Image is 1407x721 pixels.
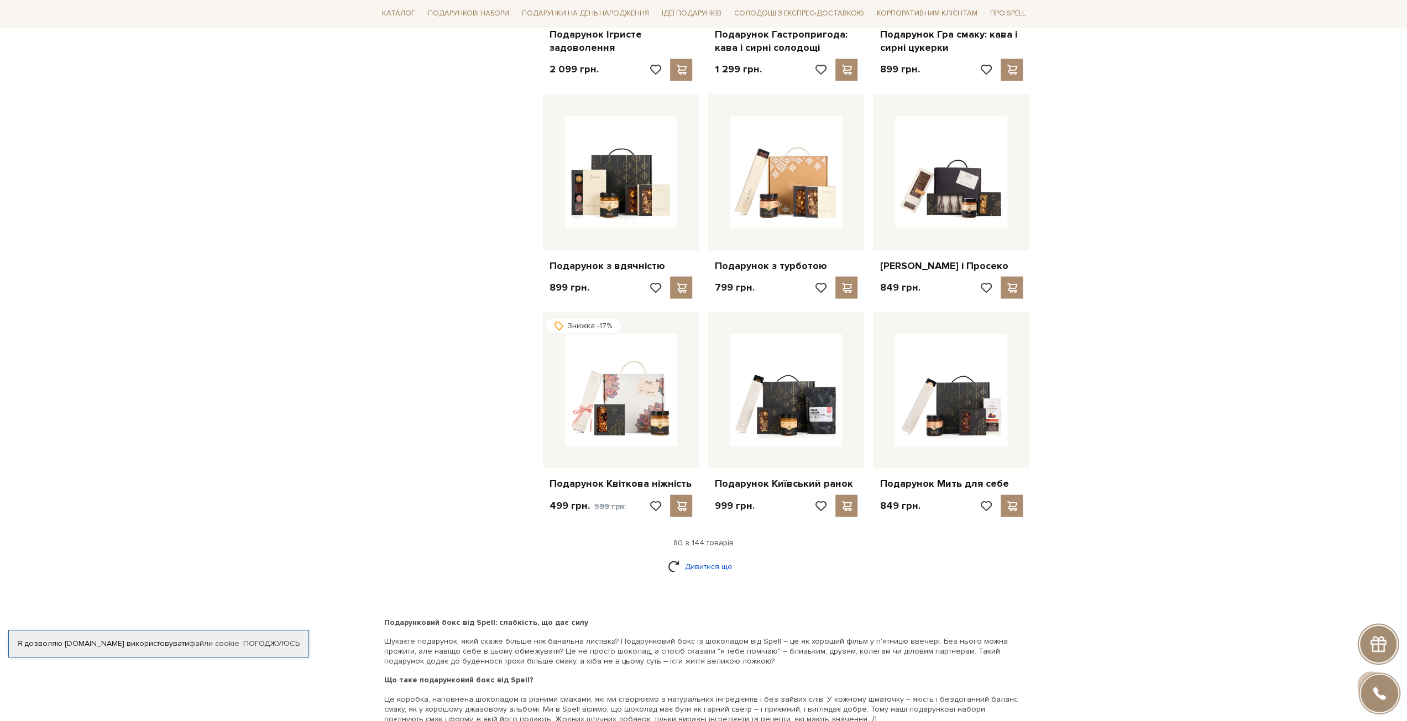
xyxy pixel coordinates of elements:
a: [PERSON_NAME] і Просеко [880,259,1023,272]
span: Ідеї подарунків [657,6,726,23]
p: 849 грн. [880,499,920,512]
p: Шукаєте подарунок, який скаже більше ніж банальна листівка? Подарунковий бокс із шоколадом від Sp... [384,636,1023,666]
a: Подарунок з вдячністю [550,259,693,272]
p: 899 грн. [550,281,589,293]
a: Подарунок Ігристе задоволення [550,28,693,54]
a: Подарунок Квіткова ніжність [550,477,693,490]
span: Про Spell [985,6,1029,23]
span: Каталог [378,6,420,23]
div: Я дозволяю [DOMAIN_NAME] використовувати [9,639,308,649]
span: Подарунки на День народження [517,6,653,23]
p: 999 грн. [714,499,754,512]
div: 80 з 144 товарів [373,538,1034,548]
a: Корпоративним клієнтам [872,4,981,23]
a: Подарунок Гастропригода: кава і сирні солодощі [714,28,857,54]
b: Подарунковий бокс від Spell: слабкість, що дає силу [384,617,588,627]
a: Подарунок Мить для себе [880,477,1023,490]
b: Що таке подарунковий бокс від Spell? [384,675,533,684]
a: файли cookie [189,639,239,648]
a: Подарунок Київський ранок [714,477,857,490]
p: 2 099 грн. [550,63,599,76]
a: Подарунок з турботою [714,259,857,272]
p: 499 грн. [550,499,626,512]
span: Подарункові набори [423,6,514,23]
p: 899 грн. [880,63,919,76]
p: 799 грн. [714,281,754,293]
span: 599 грн. [594,501,626,511]
a: Солодощі з експрес-доставкою [730,4,869,23]
p: 1 299 грн. [714,63,761,76]
div: Знижка -17% [545,317,621,334]
p: 849 грн. [880,281,920,293]
a: Дивитися ще [668,556,740,576]
a: Подарунок Гра смаку: кава і сирні цукерки [880,28,1023,54]
a: Погоджуюсь [243,639,300,649]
